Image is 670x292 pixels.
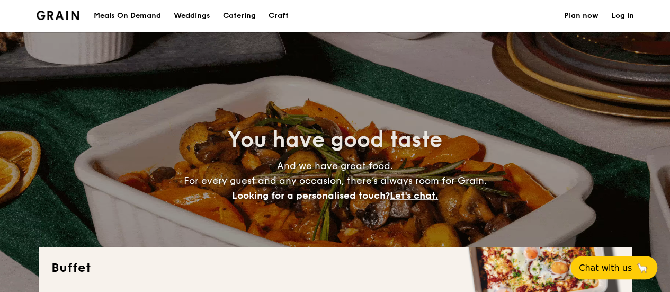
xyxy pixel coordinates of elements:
[184,160,487,201] span: And we have great food. For every guest and any occasion, there’s always room for Grain.
[37,11,79,20] a: Logotype
[228,127,442,153] span: You have good taste
[390,190,438,201] span: Let's chat.
[232,190,390,201] span: Looking for a personalised touch?
[570,256,657,279] button: Chat with us🦙
[37,11,79,20] img: Grain
[636,262,649,274] span: 🦙
[51,260,619,277] h2: Buffet
[579,263,632,273] span: Chat with us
